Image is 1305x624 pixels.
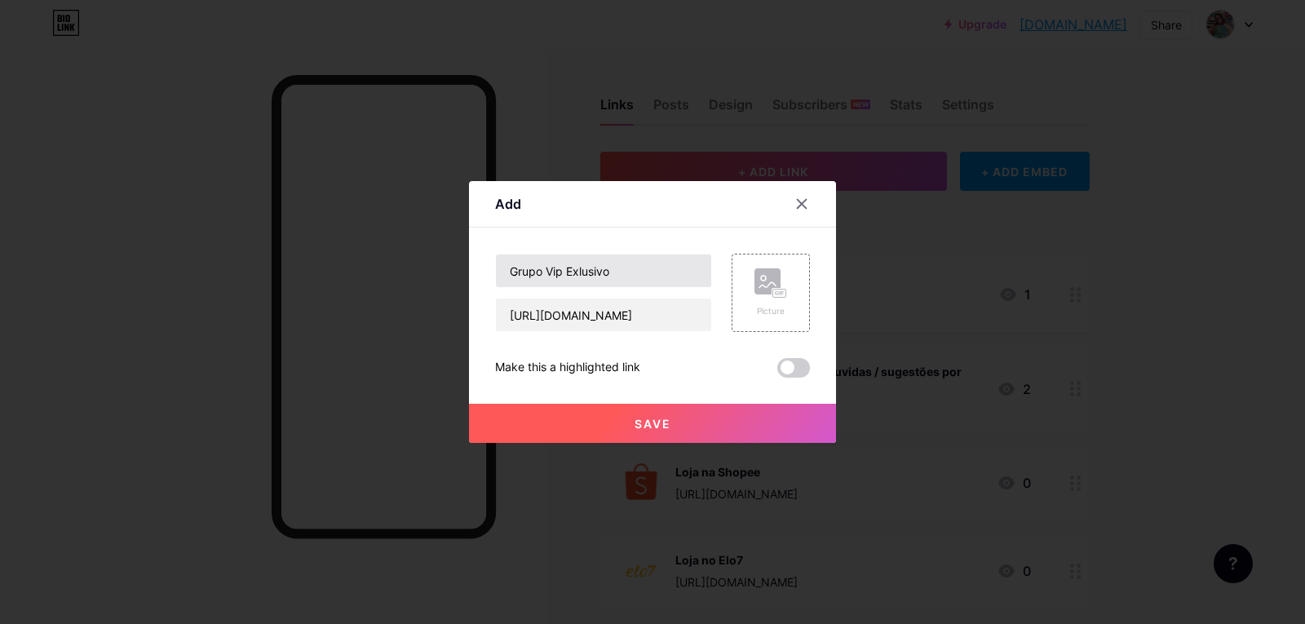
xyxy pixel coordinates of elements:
span: Save [635,417,671,431]
button: Save [469,404,836,443]
div: Picture [754,305,787,317]
input: URL [496,299,711,331]
div: Add [495,194,521,214]
input: Title [496,254,711,287]
div: Make this a highlighted link [495,358,640,378]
